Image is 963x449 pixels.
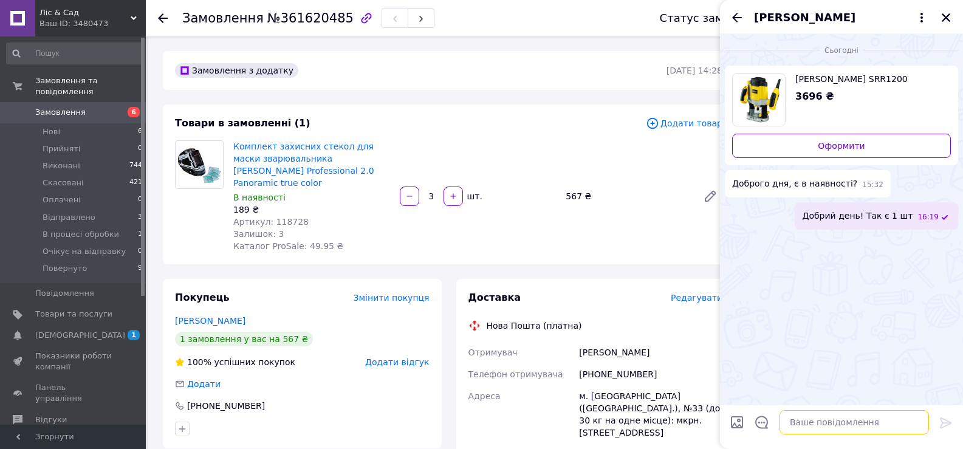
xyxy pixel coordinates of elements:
span: Додати [187,379,221,389]
div: [PHONE_NUMBER] [577,363,725,385]
a: Оформити [732,134,951,158]
span: Каталог ProSale: 49.95 ₴ [233,241,343,251]
span: Повернуто [43,263,87,274]
span: Скасовані [43,177,84,188]
span: 421 [129,177,142,188]
span: Нові [43,126,60,137]
input: Пошук [6,43,143,64]
button: Назад [730,10,744,25]
button: Відкрити шаблони відповідей [754,414,770,430]
span: Товари в замовленні (1) [175,117,310,129]
div: Замовлення з додатку [175,63,298,78]
div: м. [GEOGRAPHIC_DATA] ([GEOGRAPHIC_DATA].), №33 (до 30 кг на одне місце): мкрн. [STREET_ADDRESS] [577,385,725,444]
span: Замовлення [182,11,264,26]
span: [DEMOGRAPHIC_DATA] [35,330,125,341]
span: 744 [129,160,142,171]
span: 6 [128,107,140,117]
div: Повернутися назад [158,12,168,24]
div: 567 ₴ [561,188,693,205]
span: 3696 ₴ [795,91,834,102]
span: Очікує на відправку [43,246,126,257]
span: В наявності [233,193,286,202]
span: Додати відгук [365,357,429,367]
span: Доброго дня, є в наявності? [732,177,857,190]
span: Ліс & Сад [39,7,131,18]
img: Комплект захисних стекол для маски зварювальника Vitals Professional 2.0 Panoramic true color [176,141,223,188]
span: В процесі обробки [43,229,119,240]
span: Панель управління [35,382,112,404]
span: Добрий день! Так є 1 шт [802,210,913,222]
span: Виконані [43,160,80,171]
div: Статус замовлення [660,12,772,24]
span: Додати товар [646,117,722,130]
span: Отримувач [468,348,518,357]
span: Прийняті [43,143,80,154]
div: шт. [464,190,484,202]
div: 1 замовлення у вас на 567 ₴ [175,332,313,346]
span: Залишок: 3 [233,229,284,239]
span: 1 [138,229,142,240]
span: 1 [128,330,140,340]
span: Замовлення [35,107,86,118]
div: [PHONE_NUMBER] [186,400,266,412]
span: 6 [138,126,142,137]
a: Комплект захисних стекол для маски зварювальника [PERSON_NAME] Professional 2.0 Panoramic true color [233,142,374,188]
div: 12.09.2025 [725,44,958,56]
span: Телефон отримувача [468,369,563,379]
span: 100% [187,357,211,367]
span: 0 [138,143,142,154]
a: Переглянути товар [732,73,951,126]
button: [PERSON_NAME] [754,10,929,26]
span: 9 [138,263,142,274]
span: 15:32 12.09.2025 [862,180,883,190]
span: Доставка [468,292,521,303]
span: Відгуки [35,414,67,425]
span: [PERSON_NAME] [754,10,855,26]
div: Нова Пошта (платна) [484,320,585,332]
span: Товари та послуги [35,309,112,320]
div: успішних покупок [175,356,295,368]
div: Ваш ID: 3480473 [39,18,146,29]
span: 3 [138,212,142,223]
div: [PERSON_NAME] [577,341,725,363]
span: Показники роботи компанії [35,351,112,372]
a: [PERSON_NAME] [175,316,245,326]
span: Сьогодні [820,46,863,56]
span: Адреса [468,391,501,401]
span: Повідомлення [35,288,94,299]
span: 0 [138,246,142,257]
span: Оплачені [43,194,81,205]
button: Закрити [939,10,953,25]
span: 16:19 12.09.2025 [917,212,939,222]
span: 0 [138,194,142,205]
span: Покупець [175,292,230,303]
span: Редагувати [671,293,722,303]
span: Змінити покупця [354,293,430,303]
div: 189 ₴ [233,204,390,216]
time: [DATE] 14:28 [667,66,722,75]
a: Редагувати [698,184,722,208]
span: [PERSON_NAME] SRR1200 [795,73,941,85]
span: Артикул: 118728 [233,217,309,227]
img: 4679918022_w640_h640_frezer-stanley-srr1200.jpg [733,74,785,126]
span: Відправлено [43,212,95,223]
span: №361620485 [267,11,354,26]
span: Замовлення та повідомлення [35,75,146,97]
